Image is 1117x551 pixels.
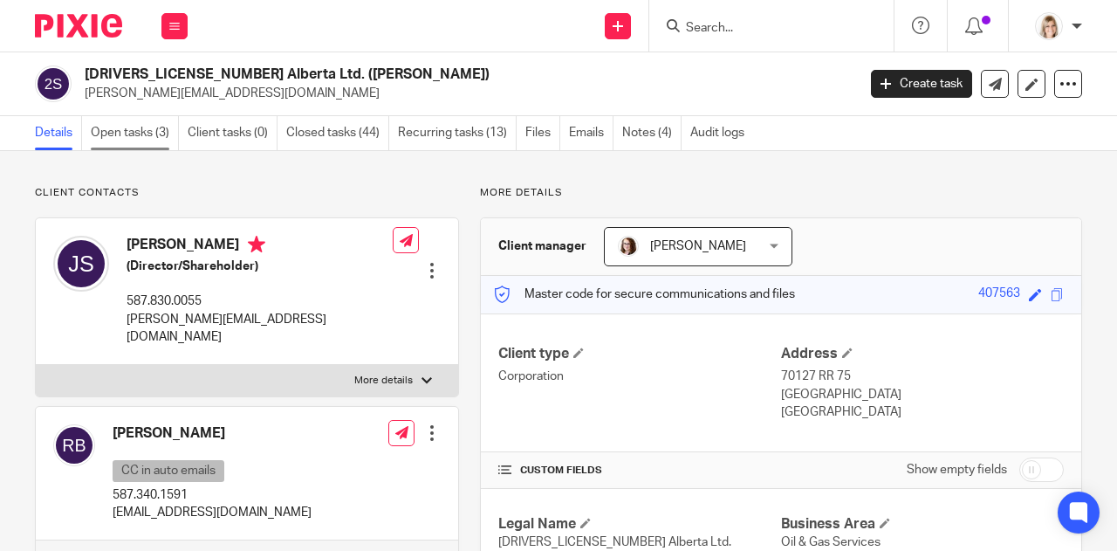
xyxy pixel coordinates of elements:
[113,424,312,443] h4: [PERSON_NAME]
[113,460,224,482] p: CC in auto emails
[113,486,312,504] p: 587.340.1591
[498,368,781,385] p: Corporation
[127,293,393,310] p: 587.830.0055
[622,116,682,150] a: Notes (4)
[494,286,795,303] p: Master code for secure communications and files
[286,116,389,150] a: Closed tasks (44)
[871,70,972,98] a: Create task
[35,65,72,102] img: svg%3E
[690,116,753,150] a: Audit logs
[781,536,881,548] span: Oil & Gas Services
[127,258,393,275] h5: (Director/Shareholder)
[781,345,1064,363] h4: Address
[480,186,1082,200] p: More details
[498,345,781,363] h4: Client type
[1035,12,1063,40] img: Tayler%20Headshot%20Compressed%20Resized%202.jpg
[781,386,1064,403] p: [GEOGRAPHIC_DATA]
[618,236,639,257] img: Kelsey%20Website-compressed%20Resized.jpg
[781,368,1064,385] p: 70127 RR 75
[35,116,82,150] a: Details
[498,515,781,534] h4: Legal Name
[398,116,517,150] a: Recurring tasks (13)
[525,116,560,150] a: Files
[978,285,1020,305] div: 407563
[91,116,179,150] a: Open tasks (3)
[53,236,109,292] img: svg%3E
[498,536,731,548] span: [DRIVERS_LICENSE_NUMBER] Alberta Ltd.
[781,403,1064,421] p: [GEOGRAPHIC_DATA]
[35,186,459,200] p: Client contacts
[354,374,413,388] p: More details
[498,464,781,478] h4: CUSTOM FIELDS
[498,238,586,255] h3: Client manager
[85,85,845,102] p: [PERSON_NAME][EMAIL_ADDRESS][DOMAIN_NAME]
[127,311,393,347] p: [PERSON_NAME][EMAIL_ADDRESS][DOMAIN_NAME]
[684,21,841,37] input: Search
[188,116,278,150] a: Client tasks (0)
[53,424,95,466] img: svg%3E
[85,65,693,84] h2: [DRIVERS_LICENSE_NUMBER] Alberta Ltd. ([PERSON_NAME])
[248,236,265,253] i: Primary
[650,240,746,252] span: [PERSON_NAME]
[781,515,1064,534] h4: Business Area
[127,236,393,258] h4: [PERSON_NAME]
[569,116,613,150] a: Emails
[907,461,1007,479] label: Show empty fields
[113,504,312,521] p: [EMAIL_ADDRESS][DOMAIN_NAME]
[35,14,122,38] img: Pixie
